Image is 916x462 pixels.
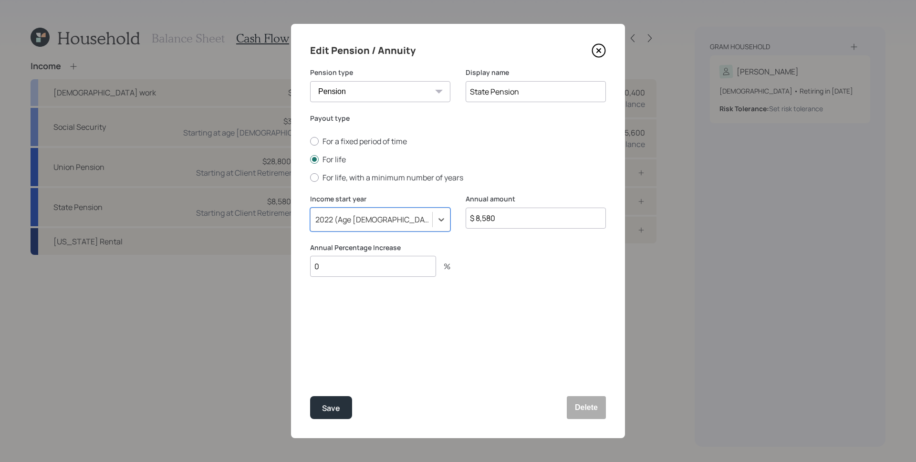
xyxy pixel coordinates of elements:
[567,396,606,419] button: Delete
[310,114,606,123] label: Payout type
[310,136,606,147] label: For a fixed period of time
[310,43,416,58] h4: Edit Pension / Annuity
[310,68,450,77] label: Pension type
[310,154,606,165] label: For life
[310,396,352,419] button: Save
[310,243,450,252] label: Annual Percentage Increase
[436,262,450,270] div: %
[310,172,606,183] label: For life, with a minimum number of years
[466,68,606,77] label: Display name
[466,194,606,204] label: Annual amount
[315,214,433,225] div: 2022 (Age [DEMOGRAPHIC_DATA])
[310,194,450,204] label: Income start year
[322,402,340,415] div: Save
